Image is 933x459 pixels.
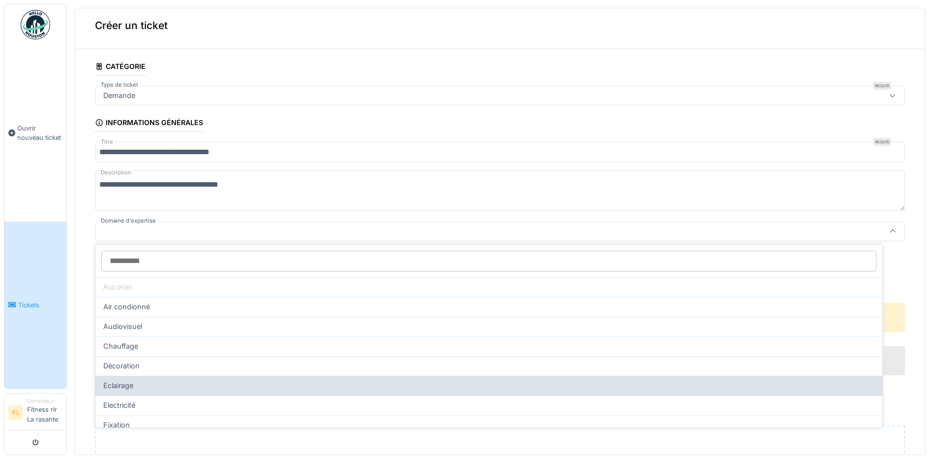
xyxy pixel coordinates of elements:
li: FL [8,405,23,420]
span: Chauffage [103,341,138,352]
div: Requis [873,82,891,90]
span: Eclairage [103,380,133,391]
div: Demandeur [27,397,62,405]
a: Tickets [4,222,66,389]
span: Fixation [103,420,130,430]
div: Requis [873,138,891,146]
a: Ouvrir nouveau ticket [4,45,66,222]
label: Description [99,166,133,179]
span: Ouvrir nouveau ticket [17,124,62,142]
span: Electricité [103,400,135,411]
img: Badge_color-CXgf-gQk.svg [21,10,50,39]
li: Fitness rlr La rasante [27,397,62,428]
label: Type de ticket [99,81,140,89]
div: Catégorie [95,59,146,76]
label: Domaine d'expertise [99,217,158,225]
div: Demande [99,90,139,101]
span: Tickets [18,300,62,310]
div: Créer un ticket [75,2,925,49]
span: Air condionné [103,301,150,312]
label: Titre [99,138,115,146]
div: Informations générales [95,115,203,132]
a: FL DemandeurFitness rlr La rasante [8,397,62,430]
span: Audiovisuel [103,321,142,332]
span: Décoration [103,361,140,371]
div: Aucun(e) [95,277,882,297]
